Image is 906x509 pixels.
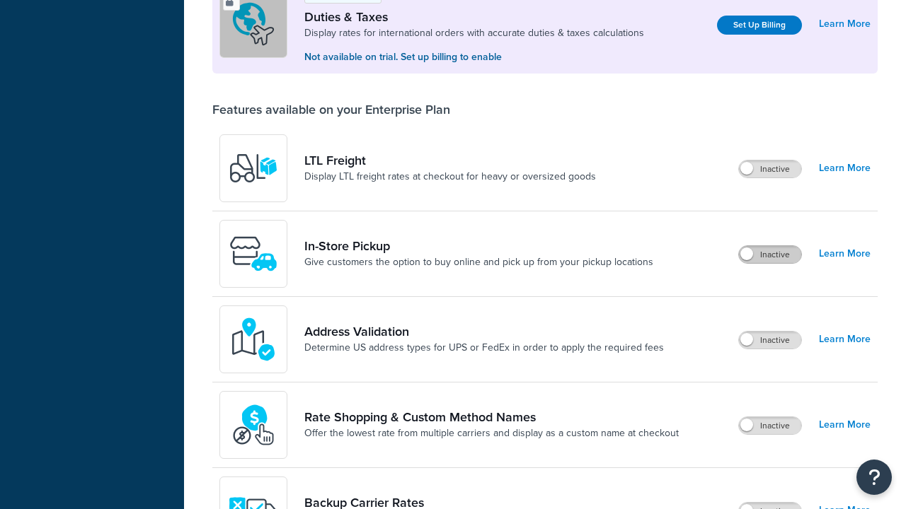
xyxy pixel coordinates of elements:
img: y79ZsPf0fXUFUhFXDzUgf+ktZg5F2+ohG75+v3d2s1D9TjoU8PiyCIluIjV41seZevKCRuEjTPPOKHJsQcmKCXGdfprl3L4q7... [229,144,278,193]
a: Set Up Billing [717,16,802,35]
a: Learn More [819,415,871,435]
img: icon-duo-feat-rate-shopping-ecdd8bed.png [229,400,278,450]
a: LTL Freight [304,153,596,168]
a: Display LTL freight rates at checkout for heavy or oversized goods [304,170,596,184]
label: Inactive [739,332,801,349]
a: Learn More [819,14,871,34]
label: Inactive [739,417,801,434]
a: Learn More [819,329,871,349]
a: Duties & Taxes [304,9,644,25]
a: Give customers the option to buy online and pick up from your pickup locations [304,255,653,269]
a: Determine US address types for UPS or FedEx in order to apply the required fees [304,341,664,355]
a: Learn More [819,244,871,264]
a: Offer the lowest rate from multiple carriers and display as a custom name at checkout [304,426,679,440]
a: Rate Shopping & Custom Method Names [304,409,679,425]
a: Address Validation [304,324,664,339]
img: wfgcfpwTIucLEAAAAASUVORK5CYII= [229,229,278,279]
button: Open Resource Center [856,460,892,495]
a: Display rates for international orders with accurate duties & taxes calculations [304,26,644,40]
a: Learn More [819,158,871,178]
div: Features available on your Enterprise Plan [212,102,450,117]
p: Not available on trial. Set up billing to enable [304,49,644,65]
img: kIG8fy0lQAAAABJRU5ErkJggg== [229,315,278,364]
label: Inactive [739,160,801,177]
label: Inactive [739,246,801,263]
a: In-Store Pickup [304,238,653,254]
